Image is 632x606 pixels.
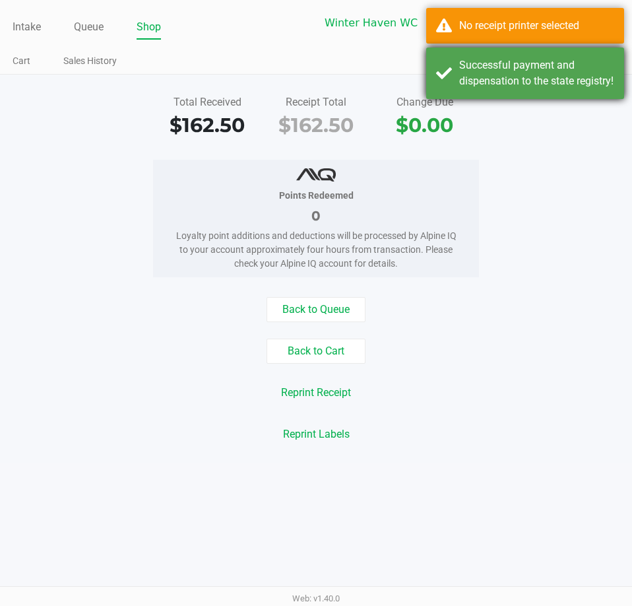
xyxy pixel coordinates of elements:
button: Reprint Receipt [272,380,360,405]
button: Back to Queue [267,297,365,322]
div: Receipt Total [272,94,361,110]
a: Shop [137,18,161,36]
div: $0.00 [380,110,469,140]
a: Sales History [63,53,117,69]
button: Reprint Labels [274,422,358,447]
div: 0 [173,206,459,226]
div: $162.50 [163,110,252,140]
a: Cart [13,53,30,69]
div: Successful payment and dispensation to the state registry! [459,57,614,89]
div: Total Received [163,94,252,110]
div: Loyalty point additions and deductions will be processed by Alpine IQ to your account approximate... [173,229,459,271]
div: No receipt printer selected [459,18,614,34]
div: Change Due [380,94,469,110]
span: Web: v1.40.0 [292,593,340,603]
div: Points Redeemed [173,189,459,203]
button: Back to Cart [267,339,365,364]
div: $162.50 [272,110,361,140]
span: Winter Haven WC [325,15,447,31]
a: Intake [13,18,41,36]
button: Select [455,7,480,38]
a: Queue [74,18,104,36]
